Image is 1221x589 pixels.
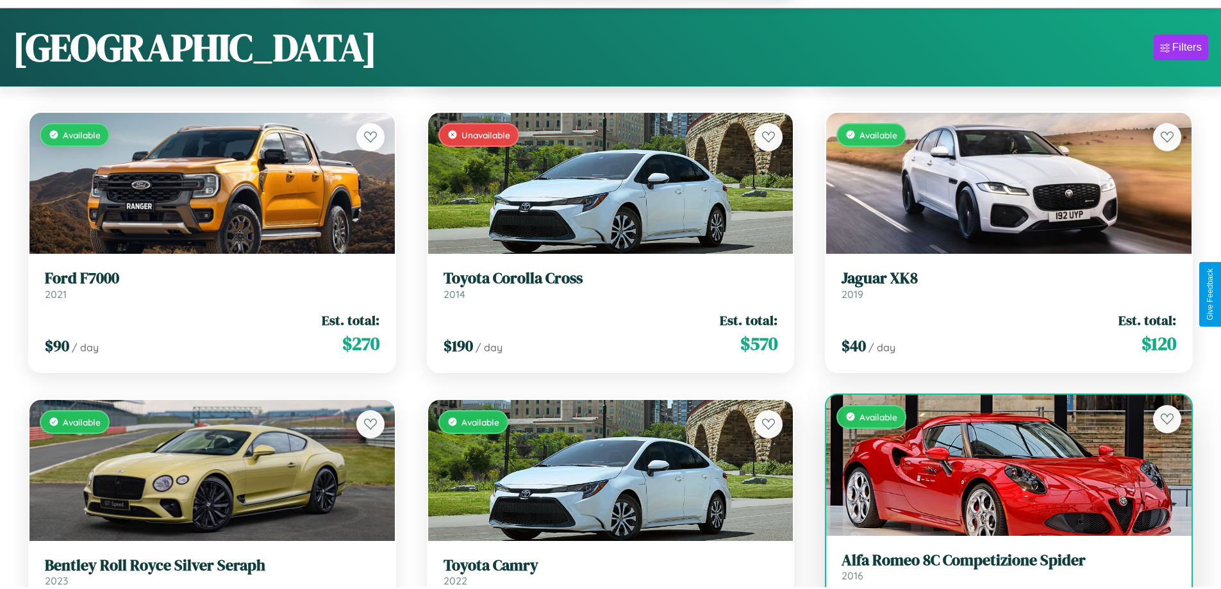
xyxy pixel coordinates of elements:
[63,417,101,427] span: Available
[842,551,1176,570] h3: Alfa Romeo 8C Competizione Spider
[444,556,778,575] h3: Toyota Camry
[1206,269,1215,320] div: Give Feedback
[444,556,778,588] a: Toyota Camry2022
[842,551,1176,583] a: Alfa Romeo 8C Competizione Spider2016
[444,269,778,301] a: Toyota Corolla Cross2014
[45,574,68,587] span: 2023
[842,335,866,356] span: $ 40
[720,311,777,329] span: Est. total:
[45,269,379,301] a: Ford F70002021
[842,269,1176,288] h3: Jaguar XK8
[444,335,473,356] span: $ 190
[1154,35,1208,60] button: Filters
[860,411,897,422] span: Available
[860,129,897,140] span: Available
[461,417,499,427] span: Available
[461,129,510,140] span: Unavailable
[72,341,99,354] span: / day
[842,269,1176,301] a: Jaguar XK82019
[444,269,778,288] h3: Toyota Corolla Cross
[444,574,467,587] span: 2022
[444,288,465,301] span: 2014
[45,269,379,288] h3: Ford F7000
[45,556,379,575] h3: Bentley Roll Royce Silver Seraph
[842,569,863,582] span: 2016
[45,556,379,588] a: Bentley Roll Royce Silver Seraph2023
[322,311,379,329] span: Est. total:
[45,288,67,301] span: 2021
[1118,311,1176,329] span: Est. total:
[842,288,863,301] span: 2019
[1172,41,1202,54] div: Filters
[476,341,503,354] span: / day
[740,331,777,356] span: $ 570
[868,341,895,354] span: / day
[342,331,379,356] span: $ 270
[45,335,69,356] span: $ 90
[13,21,377,74] h1: [GEOGRAPHIC_DATA]
[1142,331,1176,356] span: $ 120
[63,129,101,140] span: Available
